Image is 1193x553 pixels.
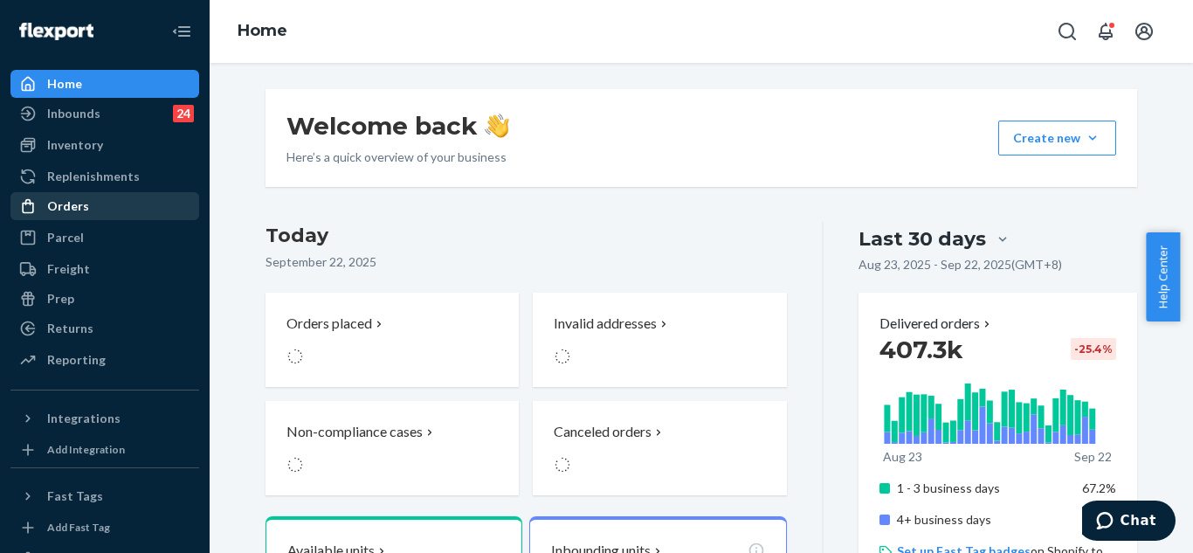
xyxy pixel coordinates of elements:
[286,149,509,166] p: Here’s a quick overview of your business
[10,255,199,283] a: Freight
[47,136,103,154] div: Inventory
[10,439,199,460] a: Add Integration
[10,285,199,313] a: Prep
[47,487,103,505] div: Fast Tags
[224,6,301,57] ol: breadcrumbs
[998,121,1116,156] button: Create new
[173,105,194,122] div: 24
[897,511,1069,529] p: 4+ business days
[1082,501,1176,544] iframe: Opens a widget where you can chat to one of our agents
[10,517,199,538] a: Add Fast Tag
[265,222,787,250] h3: Today
[10,482,199,510] button: Fast Tags
[1127,14,1162,49] button: Open account menu
[10,100,199,128] a: Inbounds24
[238,21,287,40] a: Home
[879,335,963,364] span: 407.3k
[47,168,140,185] div: Replenishments
[265,293,519,387] button: Orders placed
[10,162,199,190] a: Replenishments
[47,105,100,122] div: Inbounds
[47,75,82,93] div: Home
[10,224,199,252] a: Parcel
[47,197,89,215] div: Orders
[879,314,994,334] button: Delivered orders
[265,401,519,495] button: Non-compliance cases
[47,351,106,369] div: Reporting
[47,410,121,427] div: Integrations
[286,422,423,442] p: Non-compliance cases
[897,480,1069,497] p: 1 - 3 business days
[485,114,509,138] img: hand-wave emoji
[533,293,786,387] button: Invalid addresses
[1088,14,1123,49] button: Open notifications
[1074,448,1112,466] p: Sep 22
[47,442,125,457] div: Add Integration
[47,229,84,246] div: Parcel
[286,110,509,142] h1: Welcome back
[265,253,787,271] p: September 22, 2025
[10,404,199,432] button: Integrations
[47,320,93,337] div: Returns
[47,290,74,308] div: Prep
[883,448,922,466] p: Aug 23
[859,256,1062,273] p: Aug 23, 2025 - Sep 22, 2025 ( GMT+8 )
[1082,480,1116,495] span: 67.2%
[1146,232,1180,321] button: Help Center
[47,260,90,278] div: Freight
[554,314,657,334] p: Invalid addresses
[533,401,786,495] button: Canceled orders
[554,422,652,442] p: Canceled orders
[164,14,199,49] button: Close Navigation
[1071,338,1116,360] div: -25.4 %
[10,131,199,159] a: Inventory
[19,23,93,40] img: Flexport logo
[1050,14,1085,49] button: Open Search Box
[47,520,110,535] div: Add Fast Tag
[10,70,199,98] a: Home
[10,315,199,342] a: Returns
[10,346,199,374] a: Reporting
[286,314,372,334] p: Orders placed
[10,192,199,220] a: Orders
[859,225,986,252] div: Last 30 days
